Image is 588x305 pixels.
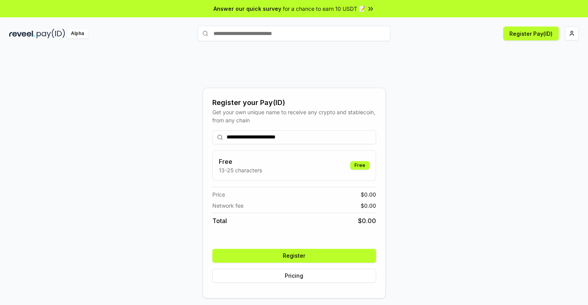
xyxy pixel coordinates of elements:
[212,249,376,263] button: Register
[283,5,365,13] span: for a chance to earn 10 USDT 📝
[212,190,225,198] span: Price
[212,269,376,283] button: Pricing
[219,166,262,174] p: 13-25 characters
[350,161,370,170] div: Free
[212,216,227,225] span: Total
[212,202,244,210] span: Network fee
[358,216,376,225] span: $ 0.00
[361,202,376,210] span: $ 0.00
[9,29,35,38] img: reveel_dark
[67,29,88,38] div: Alpha
[503,27,559,40] button: Register Pay(ID)
[37,29,65,38] img: pay_id
[219,157,262,166] h3: Free
[361,190,376,198] span: $ 0.00
[213,5,281,13] span: Answer our quick survey
[212,97,376,108] div: Register your Pay(ID)
[212,108,376,124] div: Get your own unique name to receive any crypto and stablecoin, from any chain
